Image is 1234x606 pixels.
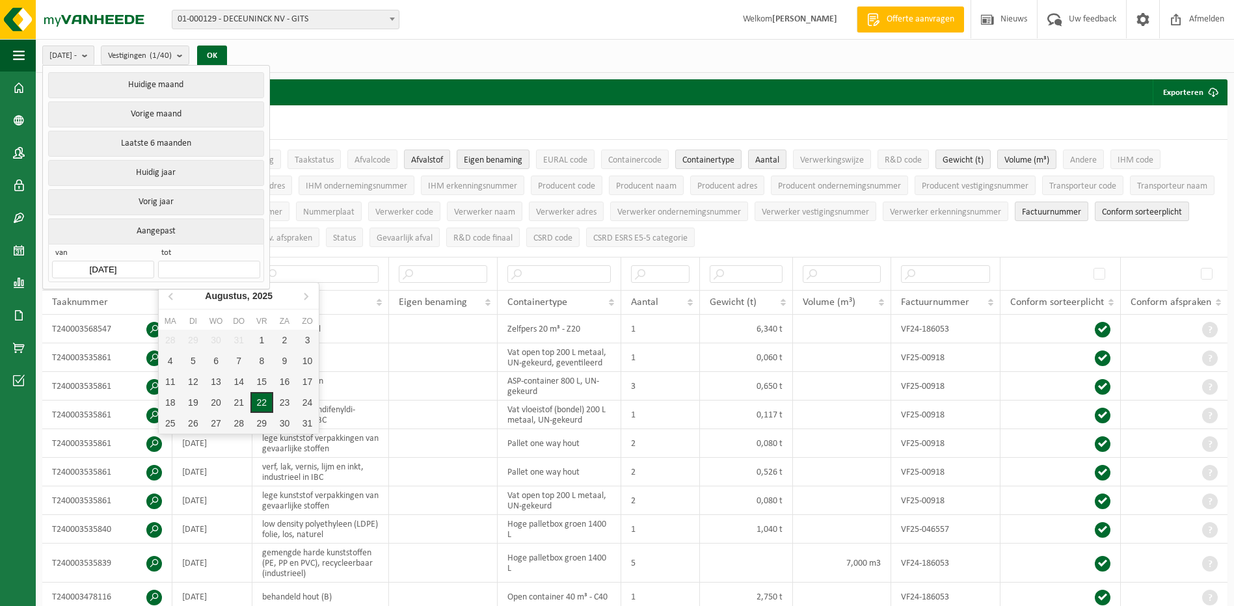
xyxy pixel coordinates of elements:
[228,350,250,371] div: 7
[803,297,855,308] span: Volume (m³)
[377,233,433,243] span: Gevaarlijk afval
[533,233,572,243] span: CSRD code
[355,155,390,165] span: Afvalcode
[498,544,621,583] td: Hoge palletbox groen 1400 L
[368,202,440,221] button: Verwerker codeVerwerker code: Activate to sort
[108,46,172,66] span: Vestigingen
[891,515,1000,544] td: VF25-046557
[700,486,794,515] td: 0,080 t
[42,515,172,544] td: T240003535840
[42,486,172,515] td: T240003535861
[890,207,1001,217] span: Verwerker erkenningsnummer
[252,515,389,544] td: low density polyethyleen (LDPE) folie, los, naturel
[536,207,597,217] span: Verwerker adres
[181,350,204,371] div: 5
[621,401,700,429] td: 1
[204,315,227,328] div: wo
[610,202,748,221] button: Verwerker ondernemingsnummerVerwerker ondernemingsnummer: Activate to sort
[42,372,172,401] td: T240003535861
[252,291,273,300] i: 2025
[700,372,794,401] td: 0,650 t
[608,155,662,165] span: Containercode
[762,207,869,217] span: Verwerker vestigingsnummer
[464,155,522,165] span: Eigen benaming
[326,228,363,247] button: StatusStatus: Activate to sort
[101,46,189,65] button: Vestigingen(1/40)
[150,51,172,60] count: (1/40)
[48,218,263,244] button: Aangepast
[181,392,204,413] div: 19
[526,228,580,247] button: CSRD codeCSRD code: Activate to sort
[228,413,250,434] div: 28
[748,150,786,169] button: AantalAantal: Activate to sort
[333,233,356,243] span: Status
[1130,176,1214,195] button: Transporteur naamTransporteur naam: Activate to sort
[52,248,154,261] span: van
[772,14,837,24] strong: [PERSON_NAME]
[204,371,227,392] div: 13
[531,176,602,195] button: Producent codeProducent code: Activate to sort
[42,544,172,583] td: T240003535839
[48,72,263,98] button: Huidige maand
[891,401,1000,429] td: VF25-00918
[369,228,440,247] button: Gevaarlijk afval : Activate to sort
[915,176,1036,195] button: Producent vestigingsnummerProducent vestigingsnummer: Activate to sort
[200,285,278,306] div: Augustus,
[901,297,969,308] span: Factuurnummer
[690,176,764,195] button: Producent adresProducent adres: Activate to sort
[1137,181,1207,191] span: Transporteur naam
[498,429,621,458] td: Pallet one way hout
[48,131,263,157] button: Laatste 6 maanden
[621,515,700,544] td: 1
[1153,79,1226,105] button: Exporteren
[621,544,700,583] td: 5
[800,155,864,165] span: Verwerkingswijze
[159,413,181,434] div: 25
[498,343,621,372] td: Vat open top 200 L metaal, UN-gekeurd, geventileerd
[883,202,1008,221] button: Verwerker erkenningsnummerVerwerker erkenningsnummer: Activate to sort
[997,150,1056,169] button: Volume (m³)Volume (m³): Activate to sort
[755,202,876,221] button: Verwerker vestigingsnummerVerwerker vestigingsnummer: Activate to sort
[1063,150,1104,169] button: AndereAndere: Activate to sort
[252,544,389,583] td: gemengde harde kunststoffen (PE, PP en PVC), recycleerbaar (industrieel)
[700,401,794,429] td: 0,117 t
[252,315,389,343] td: bedrijfsrestafval
[675,150,742,169] button: ContainertypeContainertype: Activate to sort
[159,315,181,328] div: ma
[303,207,355,217] span: Nummerplaat
[891,458,1000,486] td: VF25-00918
[273,392,296,413] div: 23
[172,486,252,515] td: [DATE]
[172,429,252,458] td: [DATE]
[252,429,389,458] td: lege kunststof verpakkingen van gevaarlijke stoffen
[446,228,520,247] button: R&D code finaalR&amp;D code finaal: Activate to sort
[778,181,901,191] span: Producent ondernemingsnummer
[883,13,958,26] span: Offerte aanvragen
[42,315,172,343] td: T240003568547
[52,297,108,308] span: Taaknummer
[48,101,263,127] button: Vorige maand
[498,372,621,401] td: ASP-container 800 L, UN-gekeurd
[1042,176,1123,195] button: Transporteur codeTransporteur code: Activate to sort
[273,413,296,434] div: 30
[295,155,334,165] span: Taakstatus
[296,350,319,371] div: 10
[617,207,741,217] span: Verwerker ondernemingsnummer
[375,207,433,217] span: Verwerker code
[621,486,700,515] td: 2
[252,458,389,486] td: verf, lak, vernis, lijm en inkt, industrieel in IBC
[1102,207,1182,217] span: Conform sorteerplicht
[543,155,587,165] span: EURAL code
[1095,202,1189,221] button: Conform sorteerplicht : Activate to sort
[250,371,273,392] div: 15
[273,330,296,350] div: 2
[454,207,515,217] span: Verwerker naam
[250,350,273,371] div: 8
[250,392,273,413] div: 22
[42,343,172,372] td: T240003535861
[404,150,450,169] button: AfvalstofAfvalstof: Activate to sort
[755,155,779,165] span: Aantal
[507,297,567,308] span: Containertype
[172,515,252,544] td: [DATE]
[250,315,273,328] div: vr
